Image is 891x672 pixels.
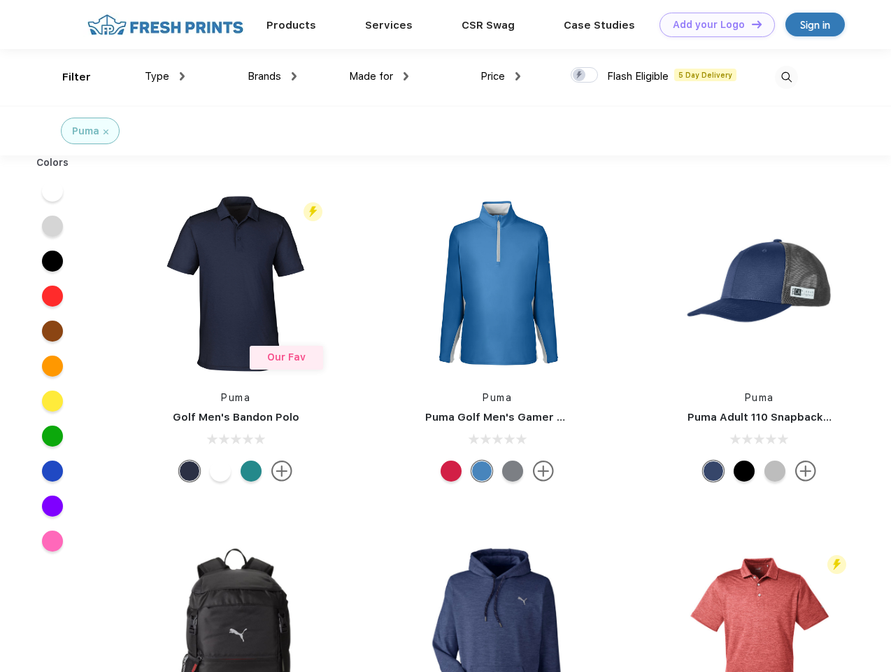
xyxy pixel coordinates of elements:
span: Brands [248,70,281,83]
a: Puma Golf Men's Gamer Golf Quarter-Zip [425,411,646,423]
img: dropdown.png [292,72,297,80]
img: more.svg [533,461,554,482]
div: Quiet Shade [502,461,523,482]
div: Navy Blazer [179,461,200,482]
div: Sign in [800,17,830,33]
div: Ski Patrol [441,461,462,482]
div: Bright Cobalt [471,461,492,482]
span: Made for [349,70,393,83]
div: Pma Blk Pma Blk [734,461,755,482]
img: fo%20logo%202.webp [83,13,248,37]
span: Flash Eligible [607,70,669,83]
span: 5 Day Delivery [674,69,736,81]
img: dropdown.png [515,72,520,80]
a: Services [365,19,413,31]
img: DT [752,20,762,28]
img: func=resize&h=266 [143,190,329,377]
img: flash_active_toggle.svg [304,202,322,221]
a: CSR Swag [462,19,515,31]
a: Sign in [785,13,845,36]
div: Colors [26,155,80,170]
div: Add your Logo [673,19,745,31]
div: Puma [72,124,99,139]
div: Peacoat with Qut Shd [703,461,724,482]
a: Products [266,19,316,31]
img: desktop_search.svg [775,66,798,89]
img: more.svg [795,461,816,482]
img: flash_active_toggle.svg [827,555,846,574]
img: func=resize&h=266 [404,190,590,377]
div: Filter [62,69,91,85]
div: Green Lagoon [241,461,262,482]
a: Puma [745,392,774,403]
span: Our Fav [267,351,306,363]
a: Golf Men's Bandon Polo [173,411,299,423]
img: filter_cancel.svg [104,129,108,134]
img: more.svg [271,461,292,482]
div: Quarry with Brt Whit [764,461,785,482]
img: func=resize&h=266 [667,190,853,377]
a: Puma [221,392,250,403]
span: Price [480,70,505,83]
img: dropdown.png [180,72,185,80]
a: Puma [483,392,512,403]
span: Type [145,70,169,83]
img: dropdown.png [404,72,408,80]
div: Bright White [210,461,231,482]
